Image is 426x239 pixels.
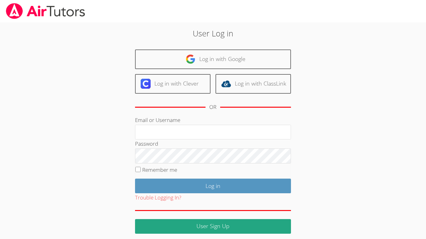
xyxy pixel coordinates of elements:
button: Trouble Logging In? [135,193,181,202]
img: classlink-logo-d6bb404cc1216ec64c9a2012d9dc4662098be43eaf13dc465df04b49fa7ab582.svg [221,79,231,89]
input: Log in [135,179,291,193]
img: clever-logo-6eab21bc6e7a338710f1a6ff85c0baf02591cd810cc4098c63d3a4b26e2feb20.svg [141,79,151,89]
img: google-logo-50288ca7cdecda66e5e0955fdab243c47b7ad437acaf1139b6f446037453330a.svg [186,54,196,64]
a: Log in with Clever [135,74,211,94]
label: Password [135,140,158,147]
a: Log in with Google [135,49,291,69]
label: Email or Username [135,116,180,124]
div: OR [209,103,216,112]
img: airtutors_banner-c4298cdbf04f3fff15de1276eac7730deb9818008684d7c2e4769d2f7ddbe033.png [5,3,86,19]
a: Log in with ClassLink [215,74,291,94]
h2: User Log in [98,27,328,39]
label: Remember me [142,166,177,173]
a: User Sign Up [135,219,291,234]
